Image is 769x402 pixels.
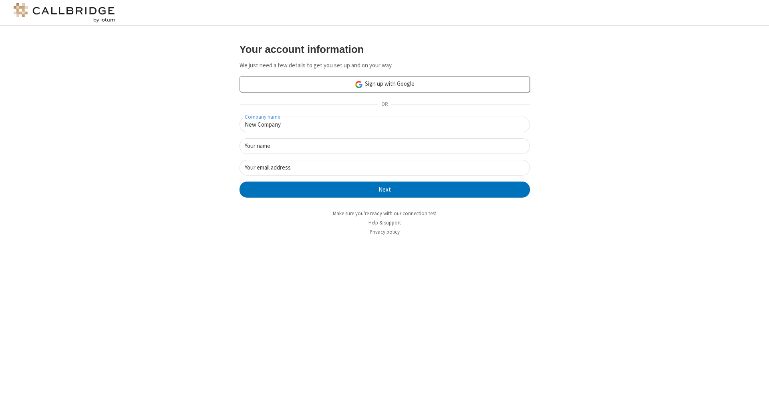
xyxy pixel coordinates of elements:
button: Next [240,182,530,198]
a: Make sure you're ready with our connection test [333,210,436,217]
img: google-icon.png [354,80,363,89]
img: logo@2x.png [12,3,116,22]
a: Sign up with Google [240,76,530,92]
a: Privacy policy [370,228,400,235]
input: Your email address [240,160,530,176]
input: Company name [240,117,530,132]
h3: Your account information [240,44,530,55]
span: OR [378,99,391,110]
a: Help & support [368,219,401,226]
p: We just need a few details to get you set up and on your way. [240,61,530,70]
input: Your name [240,138,530,154]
